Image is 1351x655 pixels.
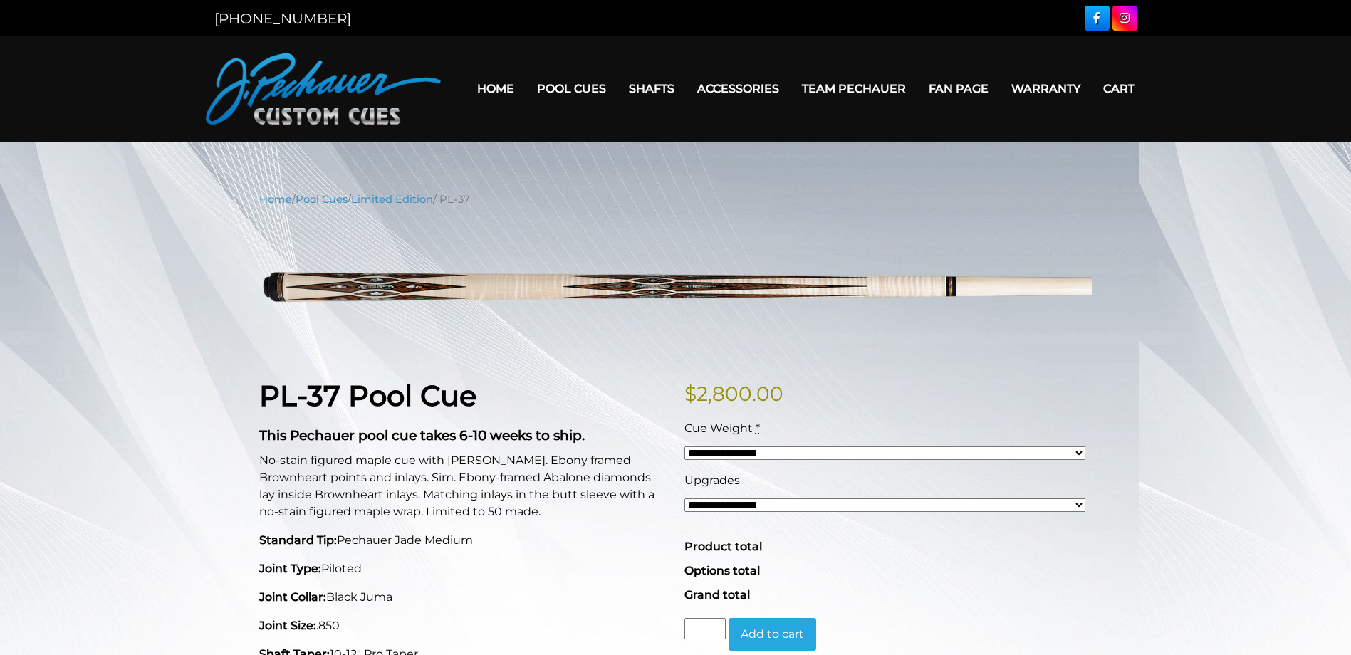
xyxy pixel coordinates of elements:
span: Grand total [684,588,750,602]
span: $ [684,382,697,406]
strong: PL-37 Pool Cue [259,378,476,413]
abbr: required [756,421,760,435]
strong: Standard Tip: [259,533,337,547]
strong: Joint Collar: [259,590,326,604]
a: Warranty [1000,70,1092,107]
strong: Joint Size: [259,619,316,632]
p: .850 [259,617,667,634]
bdi: 2,800.00 [684,382,783,406]
span: Cue Weight [684,421,753,435]
img: Pechauer Custom Cues [206,53,441,125]
a: Home [259,193,292,206]
img: pl-37.png [259,218,1092,357]
input: Product quantity [684,618,726,639]
span: Upgrades [684,473,740,487]
strong: Joint Type: [259,562,321,575]
p: Pechauer Jade Medium [259,532,667,549]
a: Limited Edition [351,193,433,206]
span: Product total [684,540,762,553]
span: Options total [684,564,760,577]
a: Pool Cues [296,193,348,206]
p: No-stain figured maple cue with [PERSON_NAME]. Ebony framed Brownheart points and inlays. Sim. Eb... [259,452,667,520]
p: Black Juma [259,589,667,606]
a: Shafts [617,70,686,107]
a: Fan Page [917,70,1000,107]
button: Add to cart [729,618,816,651]
a: Pool Cues [526,70,617,107]
a: Cart [1092,70,1146,107]
a: Accessories [686,70,791,107]
a: Home [466,70,526,107]
a: Team Pechauer [791,70,917,107]
nav: Breadcrumb [259,192,1092,207]
strong: This Pechauer pool cue takes 6-10 weeks to ship. [259,427,585,444]
p: Piloted [259,560,667,577]
a: [PHONE_NUMBER] [214,10,351,27]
